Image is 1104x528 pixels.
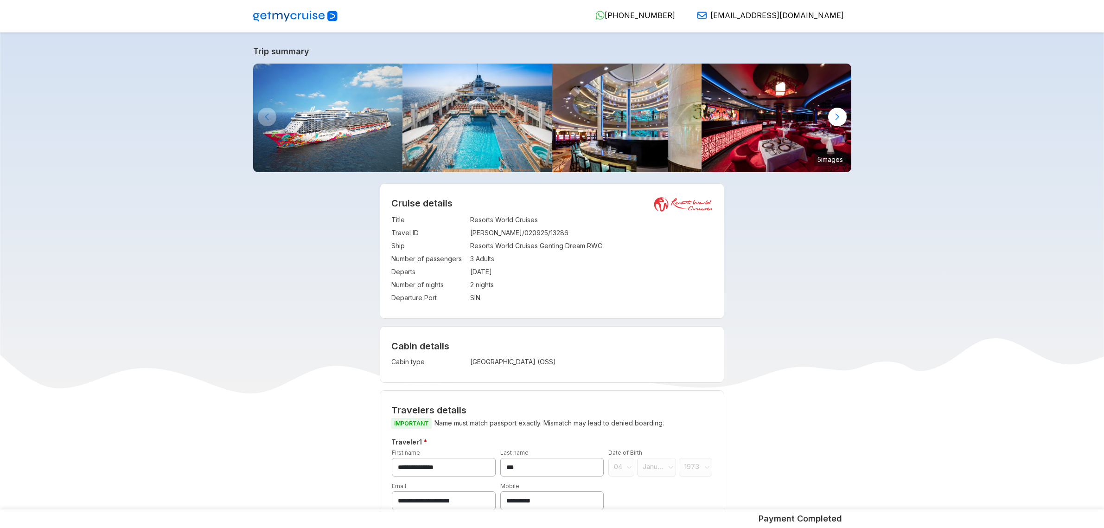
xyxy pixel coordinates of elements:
[392,449,420,456] label: First name
[466,252,470,265] td: :
[391,291,466,304] td: Departure Port
[466,355,470,368] td: :
[470,252,713,265] td: 3 Adults
[391,341,713,352] h4: Cabin details
[690,11,844,20] a: [EMAIL_ADDRESS][DOMAIN_NAME]
[391,239,466,252] td: Ship
[605,11,675,20] span: [PHONE_NUMBER]
[389,437,715,448] h5: Traveler 1
[643,462,664,471] span: January
[391,252,466,265] td: Number of passengers
[466,226,470,239] td: :
[588,11,675,20] a: [PHONE_NUMBER]
[391,226,466,239] td: Travel ID
[470,355,641,368] td: [GEOGRAPHIC_DATA] (OSS)
[470,265,713,278] td: [DATE]
[608,449,642,456] label: Date of Birth
[710,11,844,20] span: [EMAIL_ADDRESS][DOMAIN_NAME]
[684,462,701,471] span: 1973
[595,11,605,20] img: WhatsApp
[253,46,851,56] a: Trip summary
[402,64,552,172] img: Main-Pool-800x533.jpg
[391,213,466,226] td: Title
[704,463,710,472] svg: angle down
[470,226,713,239] td: [PERSON_NAME]/020925/13286
[470,278,713,291] td: 2 nights
[614,462,624,471] span: 04
[391,405,713,416] h2: Travelers details
[552,64,702,172] img: 4.jpg
[470,291,713,304] td: SIN
[759,513,842,524] h5: Payment Completed
[391,355,466,368] td: Cabin type
[391,418,713,429] p: Name must match passport exactly. Mismatch may lead to denied boarding.
[500,483,519,489] label: Mobile
[470,213,713,226] td: Resorts World Cruises
[470,239,713,252] td: Resorts World Cruises Genting Dream RWC
[391,265,466,278] td: Departs
[391,278,466,291] td: Number of nights
[668,463,674,472] svg: angle down
[466,278,470,291] td: :
[253,64,403,172] img: GentingDreambyResortsWorldCruises-KlookIndia.jpg
[500,449,529,456] label: Last name
[697,11,707,20] img: Email
[466,291,470,304] td: :
[391,418,432,429] span: IMPORTANT
[466,239,470,252] td: :
[626,463,632,472] svg: angle down
[466,213,470,226] td: :
[392,483,406,489] label: Email
[466,265,470,278] td: :
[702,64,851,172] img: 16.jpg
[391,198,713,209] h2: Cruise details
[814,152,847,166] small: 5 images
